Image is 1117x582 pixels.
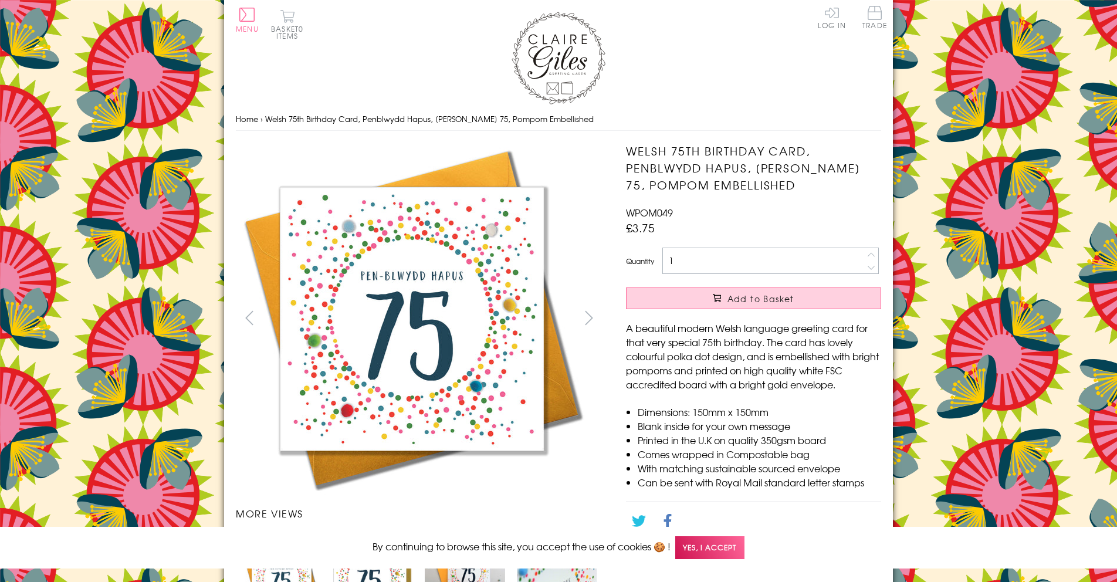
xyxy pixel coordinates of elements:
[638,447,881,461] li: Comes wrapped in Compostable bag
[638,433,881,447] li: Printed in the U.K on quality 350gsm board
[638,461,881,475] li: With matching sustainable sourced envelope
[626,256,654,266] label: Quantity
[236,143,588,495] img: Welsh 75th Birthday Card, Penblwydd Hapus, Dotty 75, Pompom Embellished
[236,107,881,131] nav: breadcrumbs
[626,287,881,309] button: Add to Basket
[626,143,881,193] h1: Welsh 75th Birthday Card, Penblwydd Hapus, [PERSON_NAME] 75, Pompom Embellished
[236,304,262,331] button: prev
[862,6,887,31] a: Trade
[512,12,605,104] img: Claire Giles Greetings Cards
[236,506,602,520] h3: More views
[626,321,881,391] p: A beautiful modern Welsh language greeting card for that very special 75th birthday. The card has...
[862,6,887,29] span: Trade
[638,475,881,489] li: Can be sent with Royal Mail standard letter stamps
[727,293,794,304] span: Add to Basket
[271,9,303,39] button: Basket0 items
[626,219,655,236] span: £3.75
[276,23,303,41] span: 0 items
[576,304,602,331] button: next
[265,113,594,124] span: Welsh 75th Birthday Card, Penblwydd Hapus, [PERSON_NAME] 75, Pompom Embellished
[638,419,881,433] li: Blank inside for your own message
[626,205,673,219] span: WPOM049
[260,113,263,124] span: ›
[818,6,846,29] a: Log In
[236,8,259,32] button: Menu
[638,405,881,419] li: Dimensions: 150mm x 150mm
[236,23,259,34] span: Menu
[236,113,258,124] a: Home
[675,536,744,559] span: Yes, I accept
